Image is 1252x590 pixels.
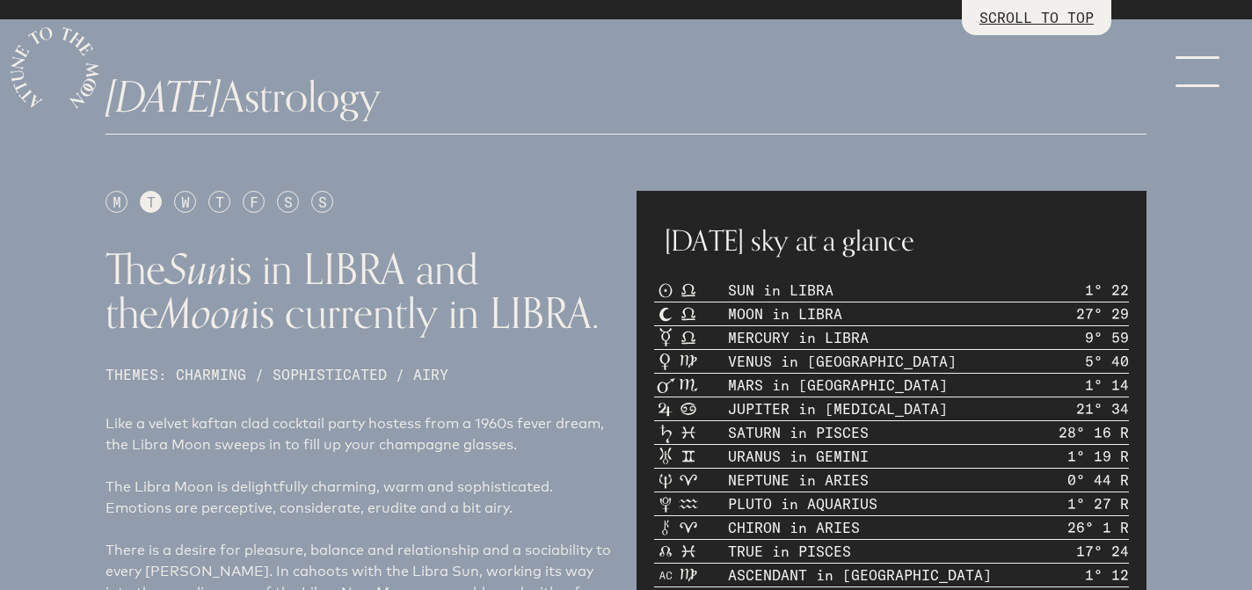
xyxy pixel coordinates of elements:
p: NEPTUNE in ARIES [728,470,869,491]
p: CHIRON in ARIES [728,517,860,538]
p: SCROLL TO TOP [979,7,1094,28]
p: 1° 12 [1085,565,1129,586]
p: URANUS in GEMINI [728,446,869,467]
p: SATURN in PISCES [728,422,869,443]
div: W [174,191,196,213]
p: JUPITER in [MEDICAL_DATA] [728,398,948,419]
h1: The is in LIBRA and the is currently in LIBRA. [106,248,615,336]
p: 1° 27 R [1067,493,1129,514]
span: Moon [158,280,251,349]
p: 1° 22 [1085,280,1129,301]
p: MARS in [GEOGRAPHIC_DATA] [728,375,948,396]
div: T [208,191,230,213]
div: S [277,191,299,213]
p: 21° 34 [1076,398,1129,419]
p: ASCENDANT in [GEOGRAPHIC_DATA] [728,565,992,586]
p: TRUE in PISCES [728,541,851,562]
p: SUN in LIBRA [728,280,833,301]
p: 28° 16 R [1059,422,1129,443]
p: MERCURY in LIBRA [728,327,869,348]
span: Sun [165,236,228,305]
div: THEMES: CHARMING / SOPHISTICATED / AIRY [106,364,615,385]
div: T [140,191,162,213]
p: 9° 59 [1085,327,1129,348]
p: 17° 24 [1076,541,1129,562]
span: [DATE] [106,63,220,133]
div: F [243,191,265,213]
p: 27° 29 [1076,303,1129,324]
p: 5° 40 [1085,351,1129,372]
p: Like a velvet kaftan clad cocktail party hostess from a 1960s fever dream, the Libra Moon sweeps ... [106,413,615,455]
p: MOON in LIBRA [728,303,842,324]
p: The Libra Moon is delightfully charming, warm and sophisticated. Emotions are perceptive, conside... [106,477,615,519]
p: 1° 14 [1085,375,1129,396]
div: M [106,191,127,213]
p: PLUTO in AQUARIUS [728,493,877,514]
p: 26° 1 R [1067,517,1129,538]
h2: [DATE] sky at a glance [665,219,1118,261]
p: 0° 44 R [1067,470,1129,491]
p: 1° 19 R [1067,446,1129,467]
div: S [311,191,333,213]
h1: Astrology [106,76,1146,120]
p: VENUS in [GEOGRAPHIC_DATA] [728,351,957,372]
